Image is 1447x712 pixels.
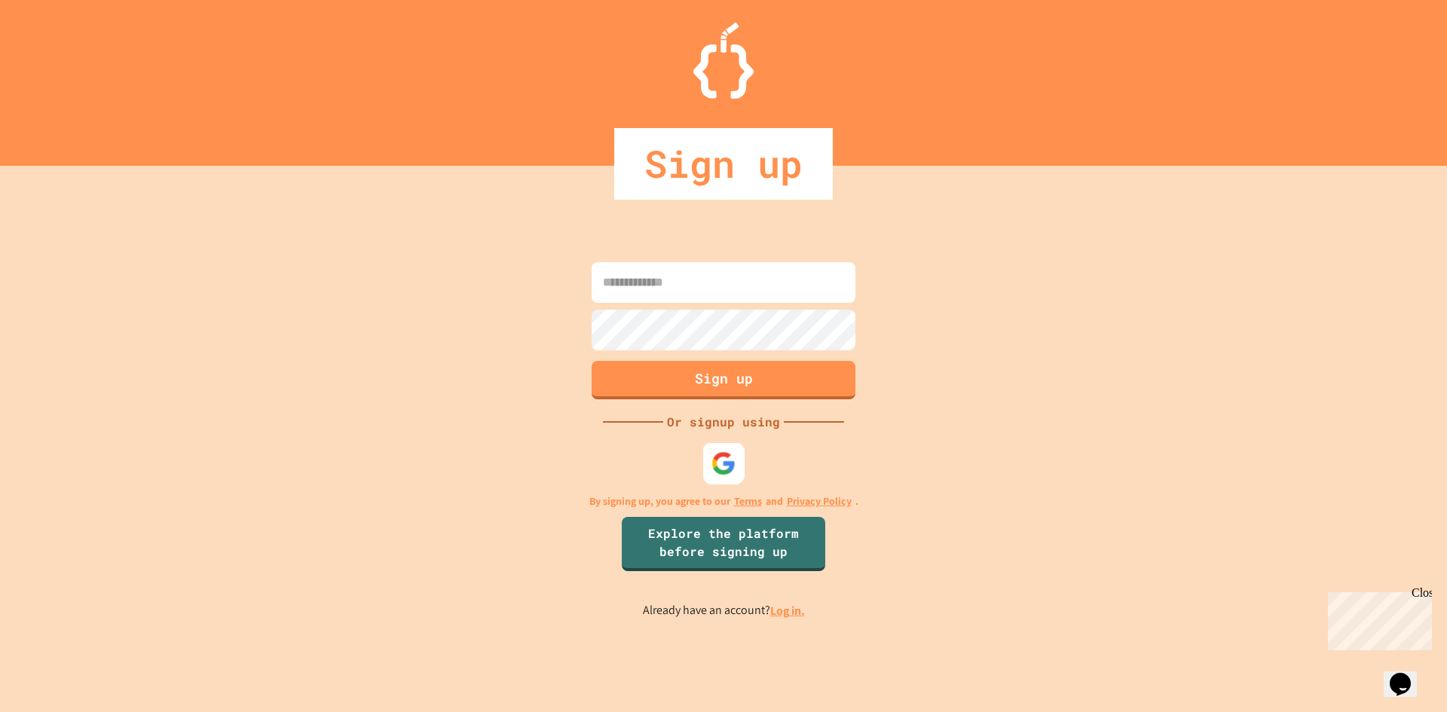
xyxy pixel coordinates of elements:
a: Explore the platform before signing up [622,517,825,571]
div: Sign up [614,128,833,200]
p: By signing up, you agree to our and . [589,494,858,509]
button: Sign up [592,361,855,399]
div: Or signup using [663,413,784,431]
iframe: chat widget [1384,652,1432,697]
p: Already have an account? [643,601,805,620]
img: Logo.svg [693,23,754,99]
div: Chat with us now!Close [6,6,104,96]
a: Log in. [770,603,805,619]
iframe: chat widget [1322,586,1432,650]
a: Privacy Policy [787,494,852,509]
img: google-icon.svg [711,451,736,475]
a: Terms [734,494,762,509]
